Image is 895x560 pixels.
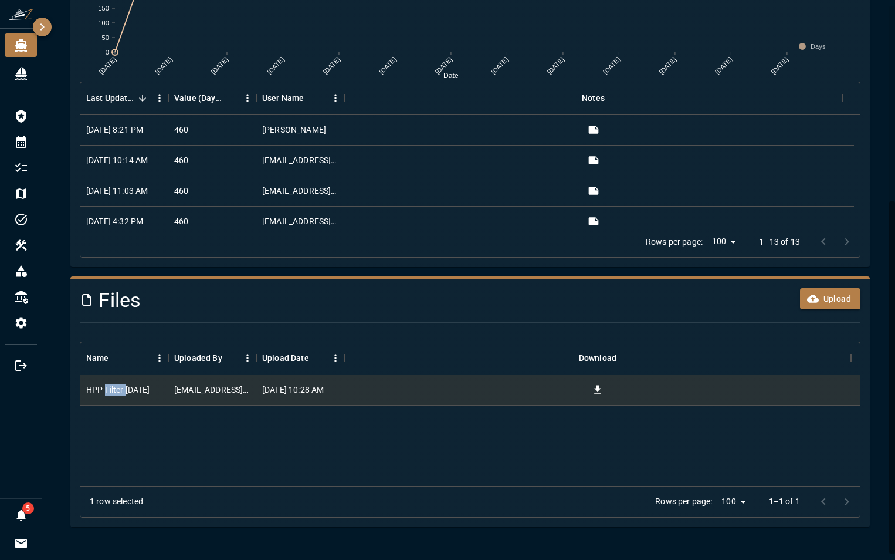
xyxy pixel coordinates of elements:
text: [DATE] [602,55,622,75]
div: 6/10/2025, 8:21 PM [86,124,143,136]
text: [DATE] [266,55,286,75]
div: jtouchton19@protonmail.com [174,384,250,396]
text: [DATE] [490,55,510,75]
text: 0 [106,49,109,56]
text: [DATE] [378,55,398,75]
h4: Files [80,288,728,313]
text: [DATE] [154,55,174,75]
button: Sort [134,90,151,106]
span: 5 [22,502,34,514]
div: Anrich Nothnagel [262,124,326,136]
div: 460 [174,124,188,136]
button: Sort [109,350,126,366]
div: User Name [256,82,344,114]
div: 100 [717,493,750,510]
button: View [585,212,602,230]
text: 100 [98,19,109,26]
div: jtouchton19@protonmail.com [262,185,338,197]
div: Upload Date [256,342,344,375]
button: Download [589,381,606,399]
div: 460 [174,154,188,166]
div: 460 [174,185,188,197]
button: View [585,151,602,169]
div: Zeahorse [5,33,37,57]
text: 50 [102,34,110,41]
text: Date [443,72,459,80]
button: Invitations [9,532,33,555]
div: Inventory [5,259,37,283]
p: Rows per page: [646,236,703,248]
div: jtouchton19@protonmail.com [262,215,338,227]
button: Sort [309,350,326,366]
li: Checklists [5,156,37,180]
div: Download [579,342,616,375]
li: Compliance [5,285,37,309]
div: 460 [174,215,188,227]
div: Value (Days) [168,82,256,114]
div: 1 row selected [90,495,143,507]
div: Upload Date [262,342,309,375]
button: Sort [304,90,320,106]
button: View [585,121,602,139]
text: 150 [98,5,109,12]
li: Calendar [5,130,37,154]
div: Notes [344,82,842,114]
text: [DATE] [658,55,678,75]
button: Menu [327,349,344,367]
div: 3/24/2025, 10:28 AM [262,384,324,396]
div: User Name [262,82,304,114]
div: Name [80,342,168,375]
div: Notes [582,82,605,114]
text: [DATE] [546,55,566,75]
div: Last Updated [86,82,134,114]
div: 100 [707,233,740,250]
button: Sort [222,90,239,106]
text: [DATE] [770,55,790,75]
div: Uploaded By [174,342,222,375]
li: Tasks [5,208,37,231]
li: Equipment [5,234,37,257]
button: Menu [327,89,344,107]
text: [DATE] [434,55,454,75]
text: [DATE] [98,55,118,75]
p: 1–1 of 1 [769,495,800,507]
li: Trips [5,182,37,205]
p: Rows per page: [655,495,712,507]
button: Upload [800,288,860,310]
button: Menu [239,89,256,107]
li: Logout [5,354,37,377]
button: Notifications [9,504,33,527]
div: 6/4/2025, 10:14 AM [86,154,148,166]
img: ZeaFarer Logo [9,8,33,20]
p: 1–13 of 13 [759,236,800,248]
button: View [585,182,602,200]
button: Menu [151,89,168,107]
button: Menu [239,349,256,367]
div: Uploaded By [168,342,256,375]
div: Logbook [5,104,37,128]
text: [DATE] [322,55,342,75]
div: Name [86,342,109,375]
text: [DATE] [714,55,734,75]
div: Value (Days) [174,82,222,114]
div: 5/30/2025, 11:03 AM [86,185,148,197]
div: HPP Filter 24MAR2025 [86,384,150,396]
div: 5/27/2025, 4:32 PM [86,215,143,227]
button: Sort [222,350,239,366]
div: Fleet [5,62,37,85]
div: Download [344,342,851,375]
button: Menu [151,349,168,367]
div: jtouchton19@protonmail.com [262,154,338,166]
div: Configuration [5,311,37,335]
text: [DATE] [210,55,230,75]
div: Last Updated [80,82,168,114]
